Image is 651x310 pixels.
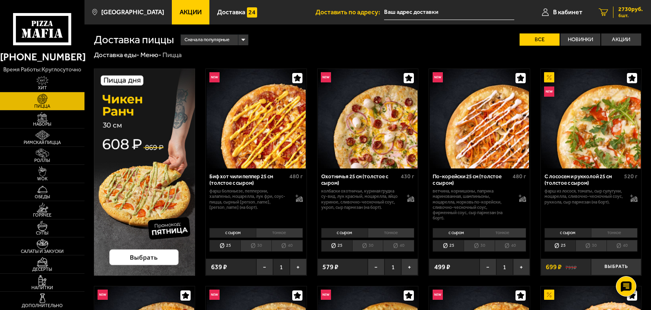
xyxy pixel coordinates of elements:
div: С лососем и рукколой 25 см (толстое с сыром) [544,173,622,186]
img: Новинка [321,290,331,300]
span: 6 шт. [618,13,643,18]
span: 520 г [624,173,638,180]
button: Выбрать [591,259,641,275]
li: 30 [240,240,271,251]
span: 579 ₽ [322,263,338,270]
button: − [480,259,496,275]
input: Ваш адрес доставки [384,5,514,20]
img: Охотничья 25 см (толстое с сыром) [318,69,417,168]
a: НовинкаПо-корейски 25 см (толстое с сыром) [429,69,530,168]
span: Доставка [217,9,245,15]
img: Новинка [321,72,331,82]
p: ветчина, корнишоны, паприка маринованная, шампиньоны, моцарелла, морковь по-корейски, сливочно-че... [433,188,512,221]
li: 40 [383,240,414,251]
li: 25 [433,240,464,251]
span: В кабинет [553,9,582,15]
span: Доставить по адресу: [316,9,384,15]
span: 699 ₽ [546,263,562,270]
span: 480 г [513,173,526,180]
li: с сыром [433,228,479,238]
span: 2730 руб. [618,7,643,12]
span: 480 г [289,173,303,180]
button: + [401,259,418,275]
li: тонкое [479,228,526,238]
li: 40 [607,240,638,251]
li: тонкое [368,228,415,238]
li: 40 [495,240,526,251]
a: НовинкаОхотничья 25 см (толстое с сыром) [318,69,418,168]
a: АкционныйНовинкаС лососем и рукколой 25 см (толстое с сыром) [541,69,642,168]
label: Акции [601,33,641,45]
li: 25 [321,240,352,251]
a: НовинкаБиф хот чили пеппер 25 см (толстое с сыром) [206,69,307,168]
img: Новинка [98,290,108,300]
img: 15daf4d41897b9f0e9f617042186c801.svg [247,7,257,18]
img: Новинка [544,86,554,97]
span: 1 [384,259,401,275]
img: Новинка [209,290,220,300]
span: Акции [180,9,202,15]
span: проспект Стачек, 41 [384,5,514,20]
p: колбаски охотничьи, куриная грудка су-вид, лук красный, моцарелла, яйцо куриное, сливочно-чесночн... [321,188,400,210]
span: 1 [496,259,513,275]
li: с сыром [209,228,256,238]
label: Новинки [560,33,600,45]
li: 25 [209,240,240,251]
img: Акционный [544,290,554,300]
img: Новинка [433,72,443,82]
span: 1 [273,259,290,275]
li: 30 [464,240,495,251]
li: 25 [544,240,575,251]
li: тонкое [256,228,303,238]
li: 40 [271,240,303,251]
h1: Доставка пиццы [94,34,174,45]
div: Охотничья 25 см (толстое с сыром) [321,173,399,186]
img: Биф хот чили пеппер 25 см (толстое с сыром) [207,69,306,168]
p: фарш болоньезе, пепперони, халапеньо, моцарелла, лук фри, соус-пицца, сырный [PERSON_NAME], [PERS... [209,188,289,210]
a: Доставка еды- [94,51,139,59]
img: Новинка [209,72,220,82]
span: [GEOGRAPHIC_DATA] [101,9,164,15]
span: 639 ₽ [211,263,227,270]
span: 430 г [401,173,414,180]
s: 799 ₽ [565,263,577,270]
img: С лососем и рукколой 25 см (толстое с сыром) [541,69,640,168]
img: Новинка [433,290,443,300]
li: тонкое [591,228,638,238]
div: Пицца [162,51,182,60]
li: 30 [352,240,383,251]
div: По-корейски 25 см (толстое с сыром) [433,173,510,186]
li: 30 [575,240,607,251]
p: фарш из лосося, томаты, сыр сулугуни, моцарелла, сливочно-чесночный соус, руккола, сыр пармезан (... [544,188,624,205]
button: + [290,259,307,275]
li: с сыром [544,228,591,238]
button: + [513,259,530,275]
span: Сначала популярные [184,33,229,46]
button: − [256,259,273,275]
img: По-корейски 25 см (толстое с сыром) [430,69,529,168]
button: − [368,259,384,275]
span: 499 ₽ [434,263,450,270]
div: Биф хот чили пеппер 25 см (толстое с сыром) [209,173,287,186]
li: с сыром [321,228,368,238]
a: Меню- [140,51,161,59]
img: Акционный [544,72,554,82]
label: Все [520,33,560,45]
